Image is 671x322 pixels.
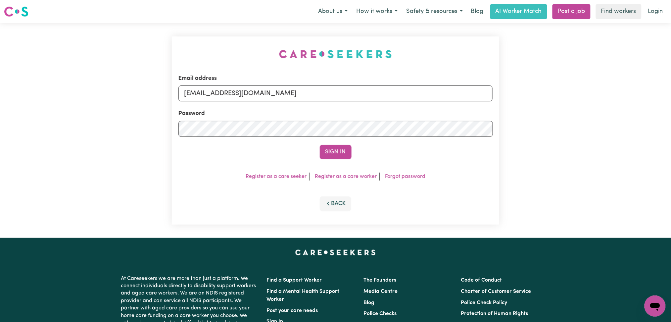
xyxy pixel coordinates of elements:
a: Login [644,4,667,19]
a: Police Check Policy [461,300,507,305]
button: About us [314,5,352,19]
a: Post a job [552,4,591,19]
a: Find a Support Worker [267,278,322,283]
a: Charter of Customer Service [461,289,531,294]
label: Email address [178,74,217,83]
a: Forgot password [385,174,425,179]
a: Police Checks [364,311,397,316]
a: Code of Conduct [461,278,502,283]
a: Blog [467,4,488,19]
img: Careseekers logo [4,6,28,18]
a: Register as a care seeker [246,174,307,179]
a: Blog [364,300,375,305]
a: Find workers [596,4,642,19]
button: Sign In [320,145,352,159]
a: Find a Mental Health Support Worker [267,289,340,302]
label: Password [178,109,205,118]
a: The Founders [364,278,397,283]
a: AI Worker Match [490,4,547,19]
a: Careseekers home page [295,250,376,255]
button: How it works [352,5,402,19]
button: Safety & resources [402,5,467,19]
a: Careseekers logo [4,4,28,19]
input: Email address [178,85,493,101]
button: Back [320,196,352,211]
a: Protection of Human Rights [461,311,528,316]
iframe: Button to launch messaging window [645,295,666,317]
a: Register as a care worker [315,174,377,179]
a: Media Centre [364,289,398,294]
a: Post your care needs [267,308,318,313]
